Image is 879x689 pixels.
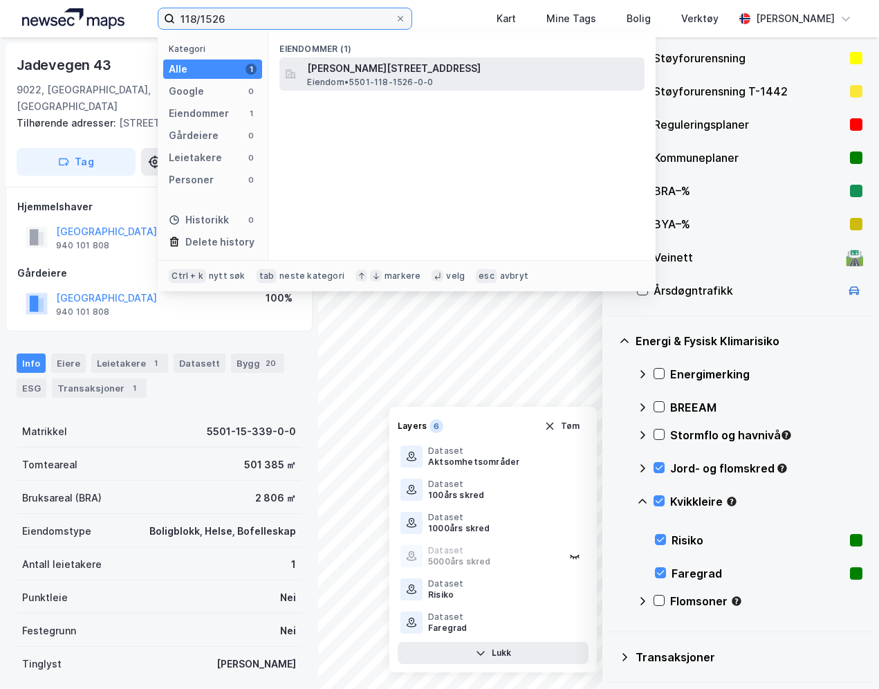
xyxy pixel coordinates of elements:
div: Kontrollprogram for chat [810,623,879,689]
div: Alle [169,61,187,77]
div: Boligblokk, Helse, Bofelleskap [149,523,296,540]
div: 0 [246,214,257,226]
div: 0 [246,174,257,185]
div: 6 [429,419,443,433]
button: Tag [17,148,136,176]
div: esc [476,269,497,283]
div: Støyforurensning [654,50,844,66]
div: Bolig [627,10,651,27]
div: 1 [127,381,141,395]
div: tab [257,269,277,283]
div: 0 [246,86,257,97]
div: Energimerking [670,366,862,383]
div: Antall leietakere [22,556,102,573]
div: 0 [246,130,257,141]
div: Veinett [654,249,840,266]
div: Google [169,83,204,100]
div: Eiendommer [169,105,229,122]
div: Festegrunn [22,623,76,639]
div: Energi & Fysisk Klimarisiko [636,333,862,349]
div: 1 [291,556,296,573]
div: Transaksjoner [636,649,862,665]
div: Kvikkleire [670,493,862,510]
div: Dataset [428,612,468,623]
div: Dataset [428,445,519,457]
div: 9022, [GEOGRAPHIC_DATA], [GEOGRAPHIC_DATA] [17,82,195,115]
iframe: Chat Widget [810,623,879,689]
div: Kategori [169,44,262,54]
div: Nei [280,589,296,606]
div: Tooltip anchor [776,462,788,475]
div: 940 101 808 [56,306,109,318]
div: Eiere [51,353,86,373]
div: Punktleie [22,589,68,606]
div: Tomteareal [22,457,77,473]
div: Kommuneplaner [654,149,844,166]
button: Tøm [535,415,589,437]
div: Faregrad [672,565,844,582]
div: Faregrad [428,623,468,634]
div: velg [446,270,465,282]
div: 0 [246,152,257,163]
div: ESG [17,378,46,398]
div: [STREET_ADDRESS] [17,115,290,131]
div: 100% [266,290,293,306]
div: Tooltip anchor [730,595,743,607]
div: 1000års skred [428,523,490,534]
div: Historikk [169,212,229,228]
div: Gårdeiere [169,127,219,144]
div: Matrikkel [22,423,67,440]
div: Tinglyst [22,656,62,672]
div: BREEAM [670,399,862,416]
div: Dataset [428,545,491,556]
div: Kart [497,10,516,27]
span: Tilhørende adresser: [17,117,119,129]
div: avbryt [500,270,528,282]
div: Støyforurensning T-1442 [654,83,844,100]
div: Leietakere [169,149,222,166]
div: 1 [246,108,257,119]
div: Flomsoner [670,593,862,609]
div: Aktsomhetsområder [428,457,519,468]
div: markere [385,270,420,282]
div: Nei [280,623,296,639]
div: Årsdøgntrafikk [654,282,840,299]
div: 1 [246,64,257,75]
div: Datasett [174,353,225,373]
div: BYA–% [654,216,844,232]
div: BRA–% [654,183,844,199]
div: Risiko [672,532,844,549]
input: Søk på adresse, matrikkel, gårdeiere, leietakere eller personer [175,8,394,29]
div: Eiendomstype [22,523,91,540]
div: Hjemmelshaver [17,199,301,215]
span: Eiendom • 5501-118-1526-0-0 [307,77,433,88]
div: neste kategori [279,270,344,282]
div: [PERSON_NAME] [756,10,835,27]
div: Ctrl + k [169,269,206,283]
div: Bygg [231,353,284,373]
div: 20 [263,356,279,370]
div: Leietakere [91,353,168,373]
div: Personer [169,172,214,188]
div: Reguleringsplaner [654,116,844,133]
div: 100års skred [428,490,484,501]
div: Gårdeiere [17,265,301,282]
div: 5501-15-339-0-0 [207,423,296,440]
div: 1 [149,356,163,370]
div: Info [17,353,46,373]
div: Jord- og flomskred [670,460,862,477]
div: Dataset [428,479,484,490]
button: Lukk [398,642,589,664]
div: Eiendommer (1) [268,33,656,57]
span: [PERSON_NAME][STREET_ADDRESS] [307,60,639,77]
div: Bruksareal (BRA) [22,490,102,506]
div: Transaksjoner [52,378,147,398]
div: Delete history [185,234,255,250]
div: Mine Tags [546,10,596,27]
div: [PERSON_NAME] [216,656,296,672]
div: Dataset [428,512,490,523]
div: 5000års skred [428,556,491,567]
div: 940 101 808 [56,240,109,251]
div: Verktøy [681,10,719,27]
div: Jadevegen 43 [17,54,114,76]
